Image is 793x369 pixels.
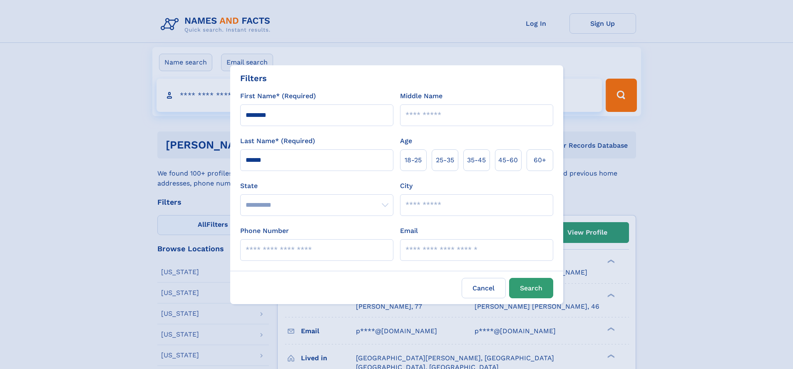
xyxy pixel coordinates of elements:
span: 60+ [534,155,546,165]
button: Search [509,278,553,298]
label: Last Name* (Required) [240,136,315,146]
span: 18‑25 [405,155,422,165]
div: Filters [240,72,267,84]
label: Phone Number [240,226,289,236]
label: Cancel [462,278,506,298]
label: First Name* (Required) [240,91,316,101]
label: City [400,181,413,191]
label: State [240,181,393,191]
span: 45‑60 [498,155,518,165]
span: 25‑35 [436,155,454,165]
label: Age [400,136,412,146]
label: Email [400,226,418,236]
label: Middle Name [400,91,442,101]
span: 35‑45 [467,155,486,165]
